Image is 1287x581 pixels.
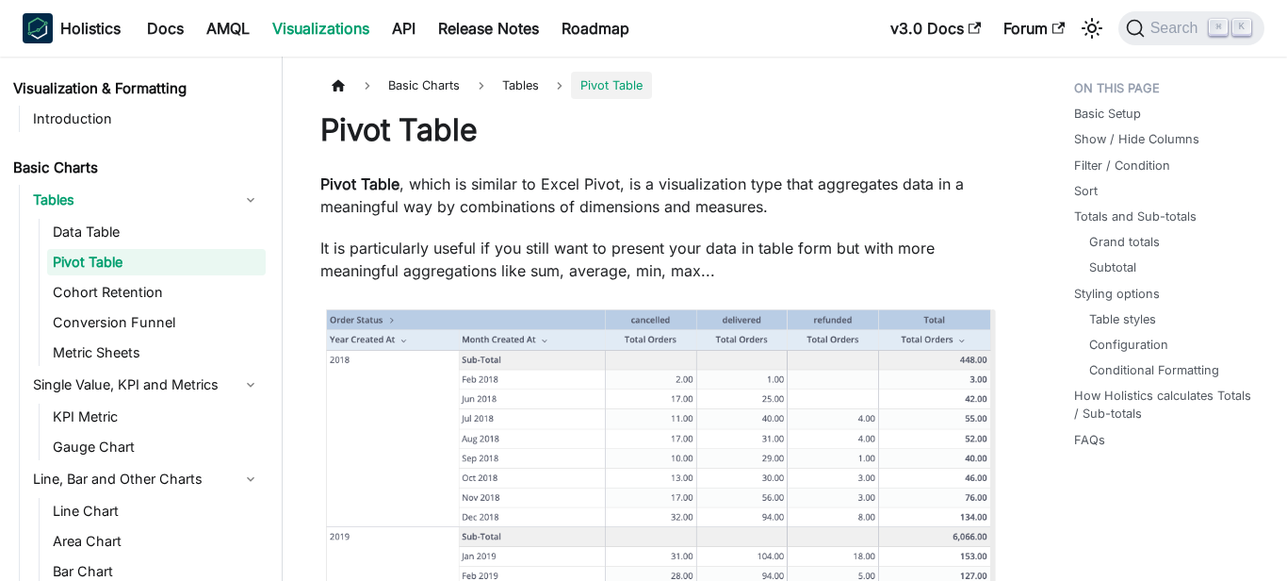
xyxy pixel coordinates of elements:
[27,464,266,494] a: Line, Bar and Other Charts
[1089,258,1136,276] a: Subtotal
[1074,387,1258,423] a: How Holistics calculates Totals / Sub-totals
[1089,336,1168,354] a: Configuration
[320,174,399,193] strong: Pivot Table
[1074,207,1197,225] a: Totals and Sub-totals
[60,17,121,40] b: Holistics
[27,370,266,400] a: Single Value, KPI and Metrics
[1089,310,1156,328] a: Table styles
[23,13,53,43] img: Holistics
[136,13,195,43] a: Docs
[47,404,266,430] a: KPI Metric
[1074,285,1160,303] a: Styling options
[23,13,121,43] a: HolisticsHolistics
[1074,130,1199,148] a: Show / Hide Columns
[381,13,427,43] a: API
[1145,20,1210,37] span: Search
[47,219,266,245] a: Data Table
[195,13,261,43] a: AMQL
[550,13,641,43] a: Roadmap
[427,13,550,43] a: Release Notes
[320,237,999,282] p: It is particularly useful if you still want to present your data in table form but with more mean...
[320,72,356,99] a: Home page
[879,13,992,43] a: v3.0 Docs
[1232,19,1251,36] kbd: K
[47,498,266,524] a: Line Chart
[27,185,266,215] a: Tables
[1074,182,1098,200] a: Sort
[261,13,381,43] a: Visualizations
[1074,105,1141,123] a: Basic Setup
[47,434,266,460] a: Gauge Chart
[379,72,469,99] span: Basic Charts
[8,155,266,181] a: Basic Charts
[47,279,266,306] a: Cohort Retention
[47,340,266,366] a: Metric Sheets
[1209,19,1228,36] kbd: ⌘
[47,528,266,555] a: Area Chart
[571,72,652,99] span: Pivot Table
[320,72,999,99] nav: Breadcrumbs
[47,309,266,336] a: Conversion Funnel
[1089,361,1219,379] a: Conditional Formatting
[320,111,999,149] h1: Pivot Table
[320,173,999,218] p: , which is similar to Excel Pivot, is a visualization type that aggregates data in a meaningful w...
[1074,157,1170,174] a: Filter / Condition
[493,72,548,99] span: Tables
[8,75,266,102] a: Visualization & Formatting
[1074,431,1105,449] a: FAQs
[1118,11,1264,45] button: Search (Command+K)
[1077,13,1107,43] button: Switch between dark and light mode (currently light mode)
[992,13,1076,43] a: Forum
[47,249,266,275] a: Pivot Table
[27,106,266,132] a: Introduction
[1089,233,1160,251] a: Grand totals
